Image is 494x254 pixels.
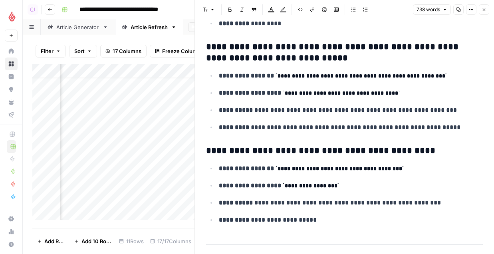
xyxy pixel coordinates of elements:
[5,212,18,225] a: Settings
[131,23,168,31] div: Article Refresh
[56,23,99,31] div: Article Generator
[5,109,18,121] a: Flightpath
[44,237,65,245] span: Add Row
[5,45,18,58] a: Home
[5,238,18,251] button: Help + Support
[417,6,440,13] span: 738 words
[36,45,66,58] button: Filter
[116,235,147,248] div: 11 Rows
[5,70,18,83] a: Insights
[5,58,18,70] a: Browse
[5,6,18,26] button: Workspace: Lightspeed
[32,235,69,248] button: Add Row
[100,45,147,58] button: 17 Columns
[115,19,183,35] a: Article Refresh
[150,45,208,58] button: Freeze Columns
[5,96,18,109] a: Your Data
[5,225,18,238] a: Usage
[81,237,111,245] span: Add 10 Rows
[41,19,115,35] a: Article Generator
[41,47,54,55] span: Filter
[162,47,203,55] span: Freeze Columns
[113,47,141,55] span: 17 Columns
[69,235,116,248] button: Add 10 Rows
[5,9,19,24] img: Lightspeed Logo
[147,235,194,248] div: 17/17 Columns
[74,47,85,55] span: Sort
[69,45,97,58] button: Sort
[5,83,18,96] a: Opportunities
[413,4,451,15] button: 738 words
